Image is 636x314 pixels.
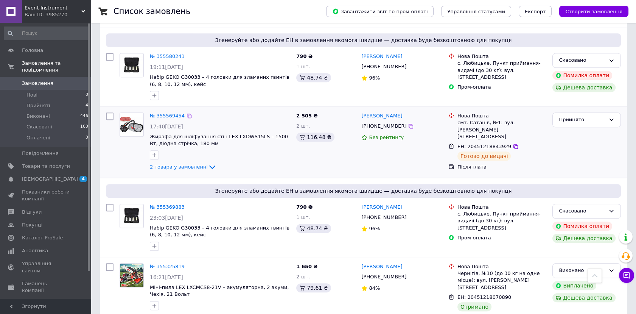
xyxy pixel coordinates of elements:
div: Виплачено [552,281,596,290]
span: Прийняті [26,102,50,109]
a: [PERSON_NAME] [361,263,402,270]
span: 790 ₴ [296,204,313,210]
a: Фото товару [120,263,144,287]
span: Без рейтингу [369,134,404,140]
span: Створити замовлення [565,9,622,14]
div: Скасовано [559,207,605,215]
div: Пром-оплата [457,84,546,91]
div: [PHONE_NUMBER] [360,62,408,72]
div: Виконано [559,267,605,275]
span: Повідомлення [22,150,59,157]
span: 0 [86,134,88,141]
a: № 355569454 [150,113,185,119]
div: [PHONE_NUMBER] [360,212,408,222]
span: 2 товара у замовленні [150,164,208,170]
img: Фото товару [120,113,143,136]
span: 17:40[DATE] [150,123,183,130]
span: 19:11[DATE] [150,64,183,70]
div: [PHONE_NUMBER] [360,272,408,282]
span: Виконані [26,113,50,120]
a: [PERSON_NAME] [361,112,402,120]
button: Завантажити звіт по пром-оплаті [326,6,434,17]
span: 96% [369,75,380,81]
a: Фото товару [120,204,144,228]
div: [PHONE_NUMBER] [360,121,408,131]
a: № 355369883 [150,204,185,210]
div: с. Любицьке, Пункт приймання-видачі (до 30 кг): вул. [STREET_ADDRESS] [457,60,546,81]
a: Фото товару [120,53,144,77]
span: [DEMOGRAPHIC_DATA] [22,176,78,183]
div: Прийнято [559,116,605,124]
a: Створити замовлення [552,8,628,14]
span: 1 650 ₴ [296,264,317,269]
a: 2 товара у замовленні [150,164,217,170]
a: [PERSON_NAME] [361,53,402,60]
a: [PERSON_NAME] [361,204,402,211]
div: Пром-оплата [457,234,546,241]
span: Скасовані [26,123,52,130]
div: Ваш ID: 3985270 [25,11,91,18]
div: Дешева доставка [552,83,615,92]
span: Відгуки [22,209,42,216]
div: Дешева доставка [552,234,615,243]
span: Оплачені [26,134,50,141]
h1: Список замовлень [114,7,190,16]
img: Фото товару [120,56,143,74]
a: Набір GEKO G30033 – 4 головки для зламаних гвинтів (6, 8, 10, 12 мм), кейс [150,74,289,87]
img: Фото товару [120,264,143,287]
div: Дешева доставка [552,293,615,302]
span: Експорт [525,9,546,14]
span: 84% [369,285,380,291]
img: Фото товару [120,207,143,225]
span: 2 шт. [296,274,310,280]
span: Замовлення та повідомлення [22,60,91,73]
button: Експорт [519,6,552,17]
a: Міні-пила LEX LXCMCS8-21V – акумуляторна, 2 акуми, Чехія, 21 Вольт [150,284,289,297]
span: 2 505 ₴ [296,113,317,119]
span: Покупці [22,222,42,228]
span: Event-Instrument [25,5,81,11]
div: Нова Пошта [457,263,546,270]
div: Помилка оплати [552,222,612,231]
div: с. Любицьке, Пункт приймання-видачі (до 30 кг): вул. [STREET_ADDRESS] [457,211,546,231]
span: 4 [86,102,88,109]
div: 116.48 ₴ [296,133,334,142]
div: 79.61 ₴ [296,283,331,292]
span: Гаманець компанії [22,280,70,294]
div: Нова Пошта [457,53,546,60]
button: Створити замовлення [559,6,628,17]
span: ЕН: 20451218843929 [457,144,511,149]
div: Помилка оплати [552,71,612,80]
a: № 355325819 [150,264,185,269]
span: 1 шт. [296,214,310,220]
div: Отримано [457,302,491,311]
span: 4 [79,176,87,182]
span: Показники роботи компанії [22,189,70,202]
div: 48.74 ₴ [296,224,331,233]
a: Фото товару [120,112,144,137]
div: Нова Пошта [457,112,546,119]
span: Згенеруйте або додайте ЕН в замовлення якомога швидше — доставка буде безкоштовною для покупця [109,187,618,195]
span: Замовлення [22,80,53,87]
span: 790 ₴ [296,53,313,59]
span: 16:21[DATE] [150,274,183,280]
div: Нова Пошта [457,204,546,211]
span: Головна [22,47,43,54]
span: Згенеруйте або додайте ЕН в замовлення якомога швидше — доставка буде безкоштовною для покупця [109,36,618,44]
a: Набір GEKO G30033 – 4 головки для зламаних гвинтів (6, 8, 10, 12 мм), кейс [150,225,289,238]
a: Жирафа для шліфування стін LEX LXDWS15LS – 1500 Вт, діодна стрічка, 180 мм [150,134,288,147]
span: 100 [80,123,88,130]
span: ЕН: 20451218070890 [457,294,511,300]
span: Управління сайтом [22,260,70,274]
span: Завантажити звіт по пром-оплаті [332,8,428,15]
div: Чернігів, №10 (до 30 кг на одне місце): вул. [PERSON_NAME][STREET_ADDRESS] [457,270,546,291]
a: № 355580241 [150,53,185,59]
span: Каталог ProSale [22,234,63,241]
span: Товари та послуги [22,163,70,170]
div: Готово до видачі [457,152,511,161]
span: 96% [369,226,380,231]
